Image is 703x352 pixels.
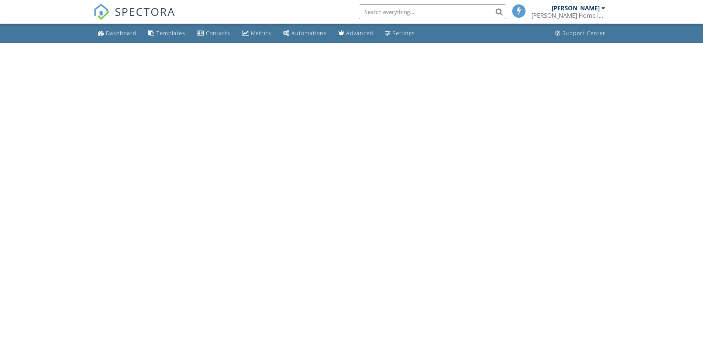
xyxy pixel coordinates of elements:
[145,27,188,40] a: Templates
[251,30,271,37] div: Metrics
[106,30,137,37] div: Dashboard
[115,4,175,19] span: SPECTORA
[346,30,373,37] div: Advanced
[206,30,230,37] div: Contacts
[93,4,110,20] img: The Best Home Inspection Software - Spectora
[292,30,327,37] div: Automations
[280,27,330,40] a: Automations (Basic)
[393,30,415,37] div: Settings
[382,27,418,40] a: Settings
[531,12,605,19] div: Estes Home Inspections
[93,10,175,25] a: SPECTORA
[335,27,376,40] a: Advanced
[194,27,233,40] a: Contacts
[239,27,274,40] a: Metrics
[562,30,606,37] div: Support Center
[156,30,185,37] div: Templates
[552,27,609,40] a: Support Center
[359,4,506,19] input: Search everything...
[95,27,139,40] a: Dashboard
[552,4,600,12] div: [PERSON_NAME]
